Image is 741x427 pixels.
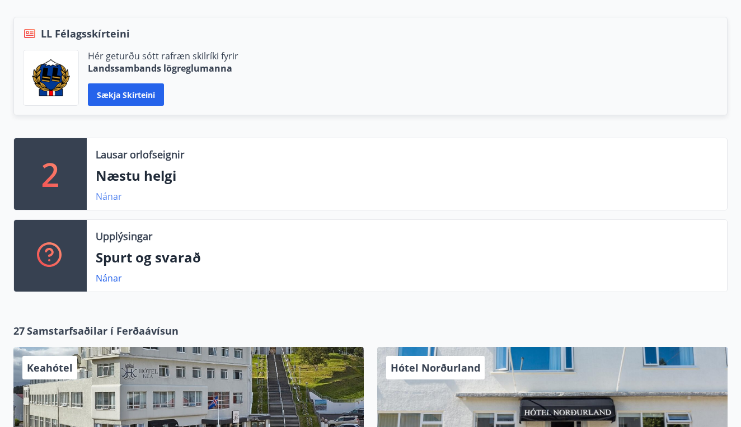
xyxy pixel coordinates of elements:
span: LL Félagsskírteini [41,26,130,41]
p: Upplýsingar [96,229,152,243]
span: Hótel Norðurland [391,361,480,374]
a: Nánar [96,190,122,203]
a: Nánar [96,272,122,284]
p: Hér geturðu sótt rafræn skilríki fyrir [88,50,238,62]
p: Landssambands lögreglumanna [88,62,238,74]
p: Spurt og svarað [96,248,718,267]
img: 1cqKbADZNYZ4wXUG0EC2JmCwhQh0Y6EN22Kw4FTY.png [32,59,70,96]
span: 27 [13,323,25,338]
p: Næstu helgi [96,166,718,185]
span: Keahótel [27,361,73,374]
p: Lausar orlofseignir [96,147,184,162]
span: Samstarfsaðilar í Ferðaávísun [27,323,179,338]
p: 2 [41,153,59,195]
button: Sækja skírteini [88,83,164,106]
